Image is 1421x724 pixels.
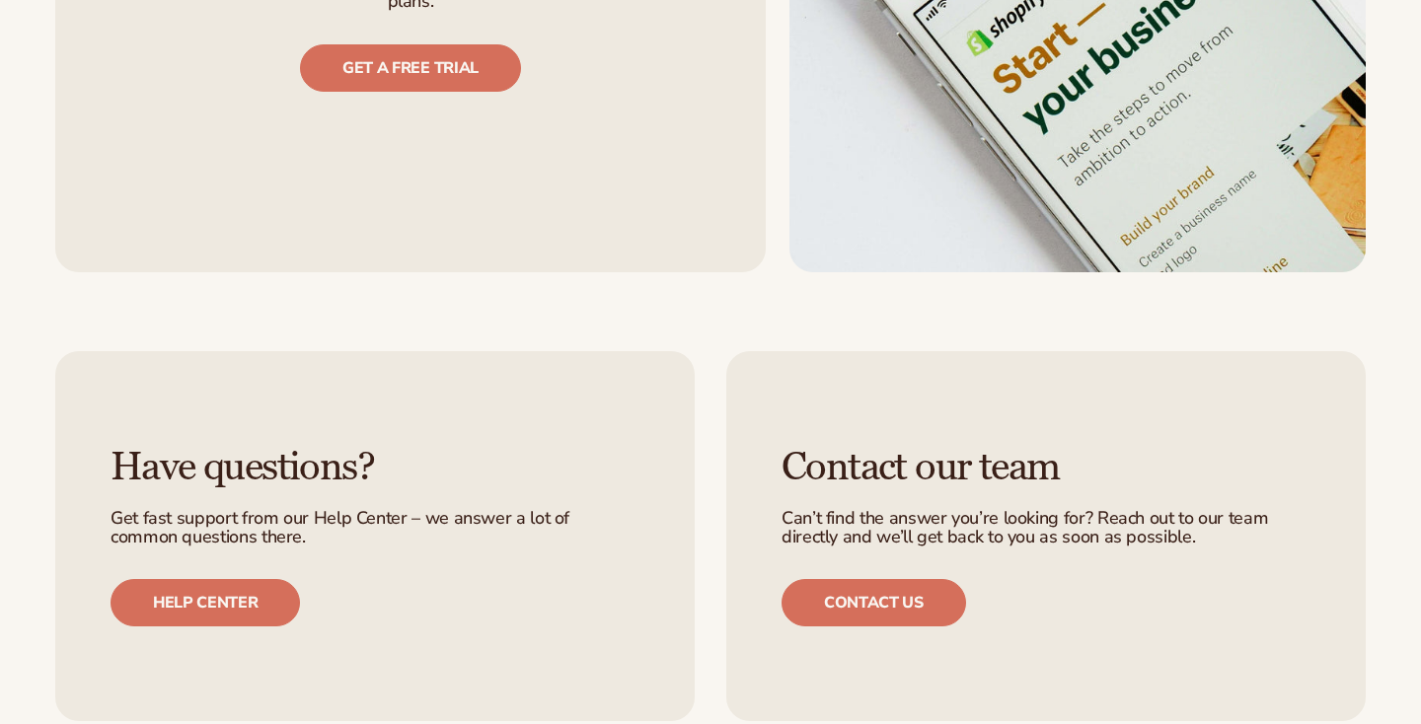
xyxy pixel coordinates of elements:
p: Get fast support from our Help Center – we answer a lot of common questions there. [111,509,639,548]
h3: Contact our team [782,446,1310,489]
a: get a free trial [300,44,521,92]
h3: Have questions? [111,446,639,489]
a: Help center [111,579,300,626]
p: Can’t find the answer you’re looking for? Reach out to our team directly and we’ll get back to yo... [782,509,1310,548]
a: Contact us [782,579,966,626]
